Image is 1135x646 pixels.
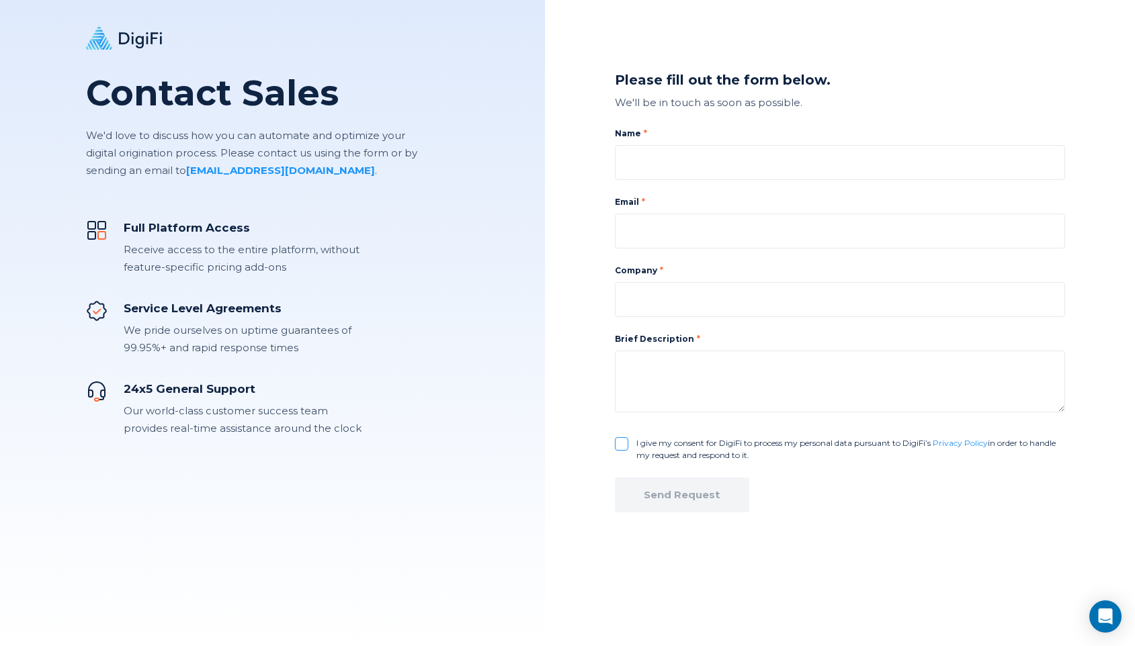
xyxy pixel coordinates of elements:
[615,196,1065,208] label: Email
[86,73,419,113] h1: Contact Sales
[615,265,1065,277] label: Company
[933,438,988,448] a: Privacy Policy
[124,241,362,276] div: Receive access to the entire platform, without feature-specific pricing add-ons
[124,220,362,236] div: Full Platform Access
[615,94,1065,111] div: We'll be in touch as soon as possible.
[124,381,362,397] div: 24x5 General Support
[615,71,1065,90] div: Please fill out the form below.
[615,334,700,344] label: Brief Description
[124,322,362,357] div: We pride ourselves on uptime guarantees of 99.95%+ and rapid response times
[186,164,375,177] a: [EMAIL_ADDRESS][DOMAIN_NAME]
[615,477,749,512] button: Send Request
[124,300,362,316] div: Service Level Agreements
[124,402,362,437] div: Our world-class customer success team provides real-time assistance around the clock
[1089,600,1122,633] div: Open Intercom Messenger
[644,488,720,502] div: Send Request
[615,128,1065,140] label: Name
[86,127,419,179] p: We'd love to discuss how you can automate and optimize your digital origination process. Please c...
[636,437,1065,461] label: I give my consent for DigiFi to process my personal data pursuant to DigiFi’s in order to handle ...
